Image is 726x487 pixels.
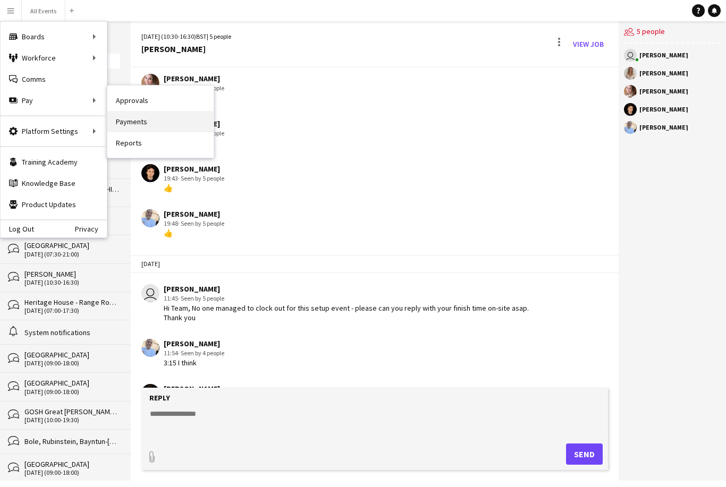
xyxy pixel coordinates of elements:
[569,36,608,53] a: View Job
[1,90,107,111] div: Pay
[24,307,120,314] div: [DATE] (07:00-17:30)
[24,241,120,250] div: [GEOGRAPHIC_DATA]
[164,183,224,193] div: 👍
[24,251,120,258] div: [DATE] (07:30-21:00)
[639,124,688,131] div: [PERSON_NAME]
[24,416,120,424] div: [DATE] (10:00-19:30)
[164,348,224,358] div: 11:54
[24,469,120,476] div: [DATE] (09:00-18:00)
[178,219,224,227] span: · Seen by 5 people
[141,32,231,41] div: [DATE] (10:30-16:30) | 5 people
[164,174,224,183] div: 19:43
[164,228,224,238] div: 👍
[24,350,120,360] div: [GEOGRAPHIC_DATA]
[1,225,34,233] a: Log Out
[164,294,532,303] div: 11:45
[141,44,231,54] div: [PERSON_NAME]
[164,384,234,394] div: [PERSON_NAME]
[164,219,224,228] div: 19:48
[131,255,619,273] div: [DATE]
[164,303,532,322] div: Hi Team, No one managed to clock out for this setup event - please can you reply with your finish...
[566,443,603,465] button: Send
[149,393,170,403] label: Reply
[164,358,224,368] div: 3:15 I think
[107,90,214,111] a: Approvals
[107,132,214,153] a: Reports
[164,284,532,294] div: [PERSON_NAME]
[1,69,107,90] a: Comms
[164,83,224,93] div: 19:39
[639,52,688,58] div: [PERSON_NAME]
[1,173,107,194] a: Knowledge Base
[24,269,120,279] div: [PERSON_NAME]
[1,47,107,69] div: Workforce
[639,70,688,76] div: [PERSON_NAME]
[107,111,214,132] a: Payments
[178,349,224,357] span: · Seen by 4 people
[178,84,224,92] span: · Seen by 5 people
[1,26,107,47] div: Boards
[24,378,120,388] div: [GEOGRAPHIC_DATA]
[1,121,107,142] div: Platform Settings
[24,388,120,396] div: [DATE] (09:00-18:00)
[24,459,120,469] div: [GEOGRAPHIC_DATA]
[178,294,224,302] span: · Seen by 5 people
[1,194,107,215] a: Product Updates
[24,297,120,307] div: Heritage House - Range Rover 11 day event
[1,151,107,173] a: Training Academy
[22,1,65,21] button: All Events
[75,225,107,233] a: Privacy
[639,106,688,113] div: [PERSON_NAME]
[24,437,120,446] div: Bole, Rubinstein, Bayntun-[GEOGRAPHIC_DATA], [GEOGRAPHIC_DATA], [PERSON_NAME], [PERSON_NAME]
[164,164,224,174] div: [PERSON_NAME]
[24,407,120,416] div: GOSH Great [PERSON_NAME] Estate
[164,209,224,219] div: [PERSON_NAME]
[24,279,120,286] div: [DATE] (10:30-16:30)
[178,174,224,182] span: · Seen by 5 people
[639,88,688,95] div: [PERSON_NAME]
[24,360,120,367] div: [DATE] (09:00-18:00)
[624,21,721,44] div: 5 people
[164,339,224,348] div: [PERSON_NAME]
[24,328,120,337] div: System notifications
[164,74,224,83] div: [PERSON_NAME]
[196,32,207,40] span: BST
